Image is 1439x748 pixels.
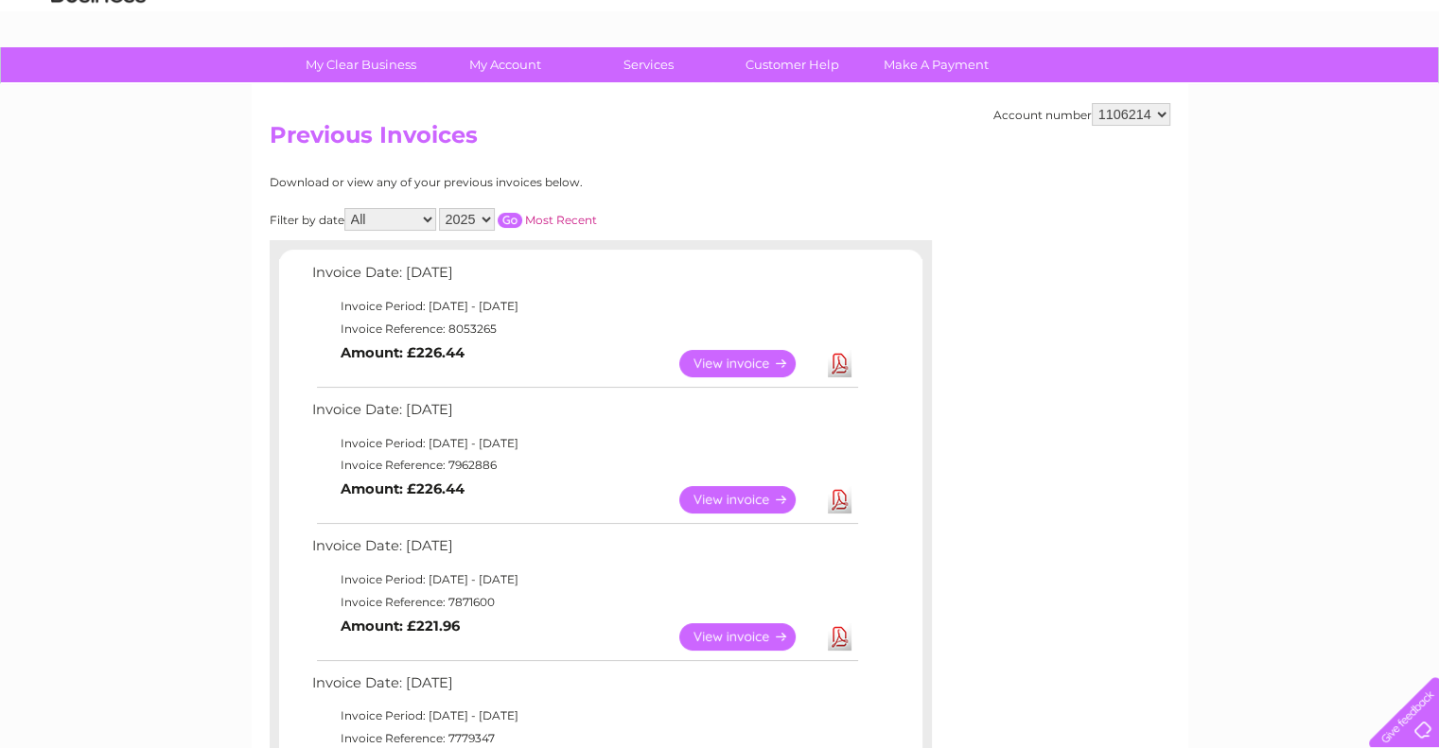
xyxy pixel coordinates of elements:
[1106,80,1142,95] a: Water
[1274,80,1302,95] a: Blog
[307,568,861,591] td: Invoice Period: [DATE] - [DATE]
[1082,9,1213,33] a: 0333 014 3131
[858,47,1014,82] a: Make A Payment
[341,344,465,361] b: Amount: £226.44
[828,623,851,651] a: Download
[993,103,1170,126] div: Account number
[1153,80,1195,95] a: Energy
[273,10,1167,92] div: Clear Business is a trading name of Verastar Limited (registered in [GEOGRAPHIC_DATA] No. 3667643...
[570,47,727,82] a: Services
[1206,80,1263,95] a: Telecoms
[714,47,870,82] a: Customer Help
[50,49,147,107] img: logo.png
[270,176,766,189] div: Download or view any of your previous invoices below.
[270,208,766,231] div: Filter by date
[307,432,861,455] td: Invoice Period: [DATE] - [DATE]
[679,623,818,651] a: View
[307,591,861,614] td: Invoice Reference: 7871600
[1377,80,1421,95] a: Log out
[307,318,861,340] td: Invoice Reference: 8053265
[307,295,861,318] td: Invoice Period: [DATE] - [DATE]
[1313,80,1360,95] a: Contact
[679,350,818,377] a: View
[525,213,597,227] a: Most Recent
[341,618,460,635] b: Amount: £221.96
[307,533,861,568] td: Invoice Date: [DATE]
[341,480,465,497] b: Amount: £226.44
[427,47,583,82] a: My Account
[283,47,439,82] a: My Clear Business
[679,486,818,513] a: View
[307,260,861,295] td: Invoice Date: [DATE]
[307,454,861,477] td: Invoice Reference: 7962886
[307,397,861,432] td: Invoice Date: [DATE]
[828,486,851,513] a: Download
[307,670,861,705] td: Invoice Date: [DATE]
[307,705,861,727] td: Invoice Period: [DATE] - [DATE]
[270,122,1170,158] h2: Previous Invoices
[828,350,851,377] a: Download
